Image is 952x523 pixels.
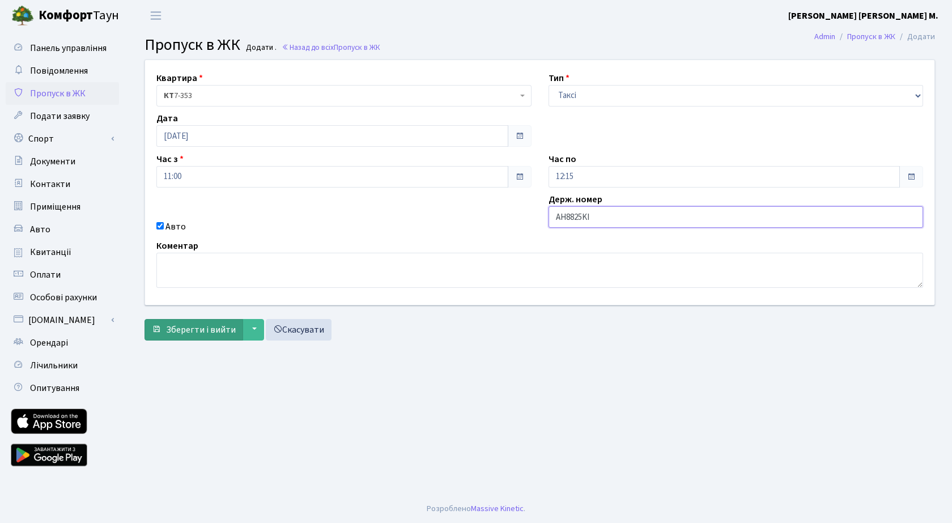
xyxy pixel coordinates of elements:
[244,43,277,53] small: Додати .
[549,193,602,206] label: Держ. номер
[164,90,174,101] b: КТ
[6,150,119,173] a: Документи
[30,110,90,122] span: Подати заявку
[39,6,93,24] b: Комфорт
[30,337,68,349] span: Орендарі
[6,105,119,127] a: Подати заявку
[11,5,34,27] img: logo.png
[6,286,119,309] a: Особові рахунки
[164,90,517,101] span: <b>КТ</b>&nbsp;&nbsp;&nbsp;&nbsp;7-353
[788,9,938,23] a: [PERSON_NAME] [PERSON_NAME] М.
[30,246,71,258] span: Квитанції
[549,206,924,228] input: AA0001AA
[471,503,524,515] a: Massive Kinetic
[165,220,186,233] label: Авто
[549,71,569,85] label: Тип
[6,195,119,218] a: Приміщення
[30,155,75,168] span: Документи
[30,42,107,54] span: Панель управління
[30,269,61,281] span: Оплати
[39,6,119,25] span: Таун
[6,127,119,150] a: Спорт
[266,319,331,341] a: Скасувати
[30,359,78,372] span: Лічильники
[6,263,119,286] a: Оплати
[142,6,170,25] button: Переключити навігацію
[6,241,119,263] a: Квитанції
[156,239,198,253] label: Коментар
[6,173,119,195] a: Контакти
[156,112,178,125] label: Дата
[282,42,380,53] a: Назад до всіхПропуск в ЖК
[6,82,119,105] a: Пропуск в ЖК
[797,25,952,49] nav: breadcrumb
[788,10,938,22] b: [PERSON_NAME] [PERSON_NAME] М.
[6,309,119,331] a: [DOMAIN_NAME]
[6,37,119,59] a: Панель управління
[30,87,86,100] span: Пропуск в ЖК
[847,31,895,42] a: Пропуск в ЖК
[427,503,525,515] div: Розроблено .
[6,377,119,399] a: Опитування
[549,152,576,166] label: Час по
[6,331,119,354] a: Орендарі
[156,71,203,85] label: Квартира
[6,218,119,241] a: Авто
[144,319,243,341] button: Зберегти і вийти
[30,382,79,394] span: Опитування
[6,354,119,377] a: Лічильники
[156,85,532,107] span: <b>КТ</b>&nbsp;&nbsp;&nbsp;&nbsp;7-353
[30,223,50,236] span: Авто
[30,65,88,77] span: Повідомлення
[6,59,119,82] a: Повідомлення
[30,291,97,304] span: Особові рахунки
[30,178,70,190] span: Контакти
[30,201,80,213] span: Приміщення
[814,31,835,42] a: Admin
[166,324,236,336] span: Зберегти і вийти
[895,31,935,43] li: Додати
[156,152,184,166] label: Час з
[144,33,240,56] span: Пропуск в ЖК
[334,42,380,53] span: Пропуск в ЖК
